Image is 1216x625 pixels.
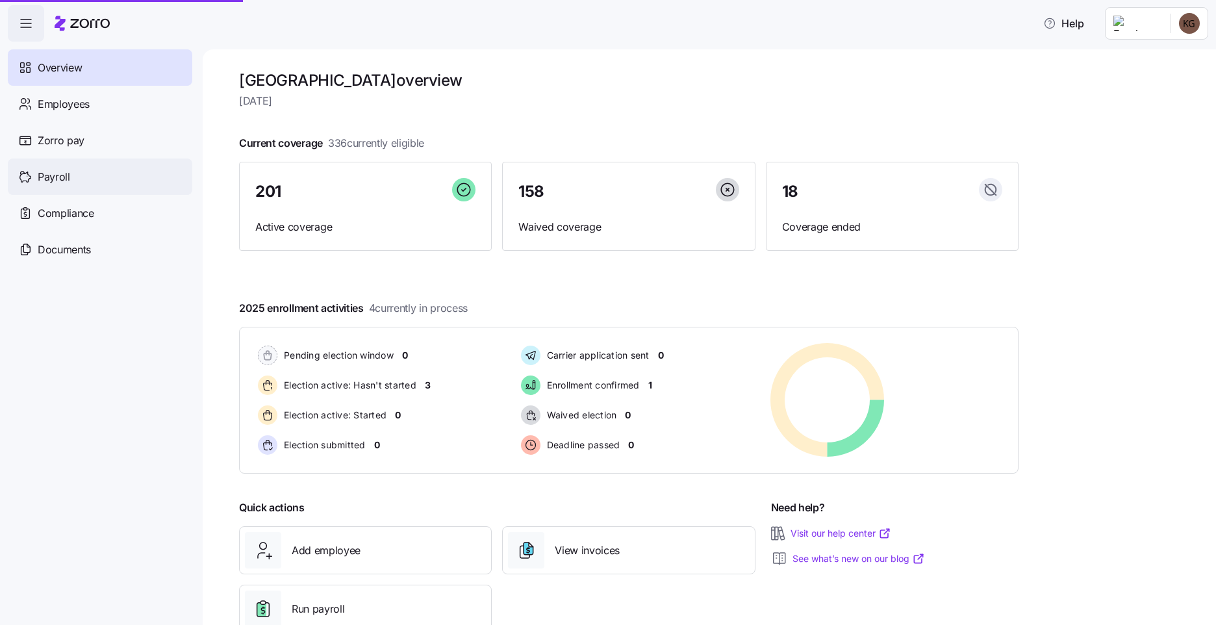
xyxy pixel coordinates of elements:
span: Compliance [38,205,94,222]
span: Enrollment confirmed [543,379,640,392]
span: 0 [402,349,408,362]
span: 158 [518,184,544,199]
span: 3 [425,379,431,392]
span: Waived election [543,409,617,422]
span: Documents [38,242,91,258]
a: See what’s new on our blog [792,552,925,565]
span: Zorro pay [38,133,84,149]
span: 0 [628,439,634,452]
span: 0 [625,409,631,422]
span: 0 [374,439,380,452]
span: Current coverage [239,135,424,151]
span: [DATE] [239,93,1019,109]
a: Visit our help center [791,527,891,540]
span: Overview [38,60,82,76]
span: Election submitted [280,439,366,452]
span: View invoices [555,542,620,559]
span: 2025 enrollment activities [239,300,468,316]
span: Need help? [771,500,825,516]
button: Help [1033,10,1095,36]
a: Zorro pay [8,122,192,159]
a: Documents [8,231,192,268]
span: Run payroll [292,601,344,617]
h1: [GEOGRAPHIC_DATA] overview [239,70,1019,90]
span: Pending election window [280,349,394,362]
a: Payroll [8,159,192,195]
span: Election active: Started [280,409,386,422]
span: 336 currently eligible [328,135,424,151]
span: Help [1043,16,1084,31]
span: 18 [782,184,798,199]
span: Carrier application sent [543,349,650,362]
span: Deadline passed [543,439,620,452]
img: b34cea83cf096b89a2fb04a6d3fa81b3 [1179,13,1200,34]
span: 1 [648,379,652,392]
span: 0 [395,409,401,422]
a: Overview [8,49,192,86]
span: 4 currently in process [369,300,468,316]
span: Employees [38,96,90,112]
span: Active coverage [255,219,475,235]
span: Quick actions [239,500,305,516]
a: Compliance [8,195,192,231]
span: Election active: Hasn't started [280,379,416,392]
span: Payroll [38,169,70,185]
span: Waived coverage [518,219,739,235]
span: 0 [658,349,664,362]
a: Employees [8,86,192,122]
span: 201 [255,184,281,199]
span: Coverage ended [782,219,1002,235]
img: Employer logo [1113,16,1160,31]
span: Add employee [292,542,361,559]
